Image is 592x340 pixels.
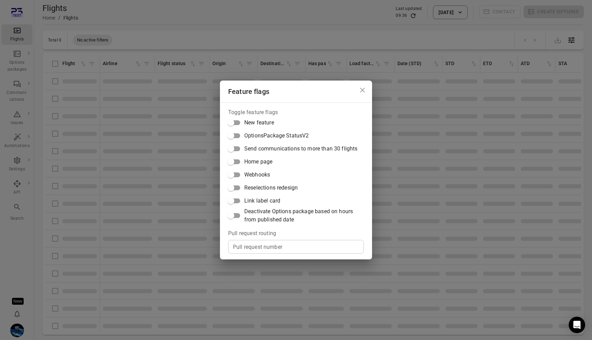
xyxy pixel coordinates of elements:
span: Reselections redesign [244,184,298,192]
span: New feature [244,119,274,127]
div: Open Intercom Messenger [569,317,585,333]
span: Send communications to more than 30 flights [244,145,357,153]
span: Link label card [244,197,280,205]
legend: Toggle feature flags [228,108,278,116]
span: OptionsPackage StatusV2 [244,132,309,140]
span: Deactivate Options package based on hours from published date [244,207,358,224]
h2: Feature flags [220,81,372,102]
legend: Pull request routing [228,229,276,237]
span: Webhooks [244,171,270,179]
button: Close dialog [356,83,369,97]
span: Home page [244,158,272,166]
